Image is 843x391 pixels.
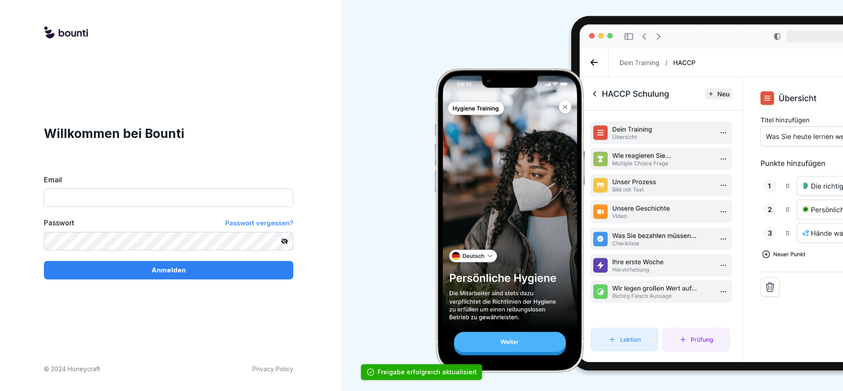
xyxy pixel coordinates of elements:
[225,217,293,228] a: Passwort vergessen?
[378,368,477,377] div: Freigabe erfolgreich aktualisiert
[44,124,293,143] h1: Willkommen bei Bounti
[44,261,293,279] button: Anmelden
[252,364,293,373] a: Privacy Policy
[225,219,293,227] span: Passwort vergessen?
[151,265,186,275] p: Anmelden
[44,364,100,373] p: © 2024 Honeycraft
[44,217,74,228] label: Passwort
[44,174,293,185] label: Email
[44,26,88,40] img: logo.svg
